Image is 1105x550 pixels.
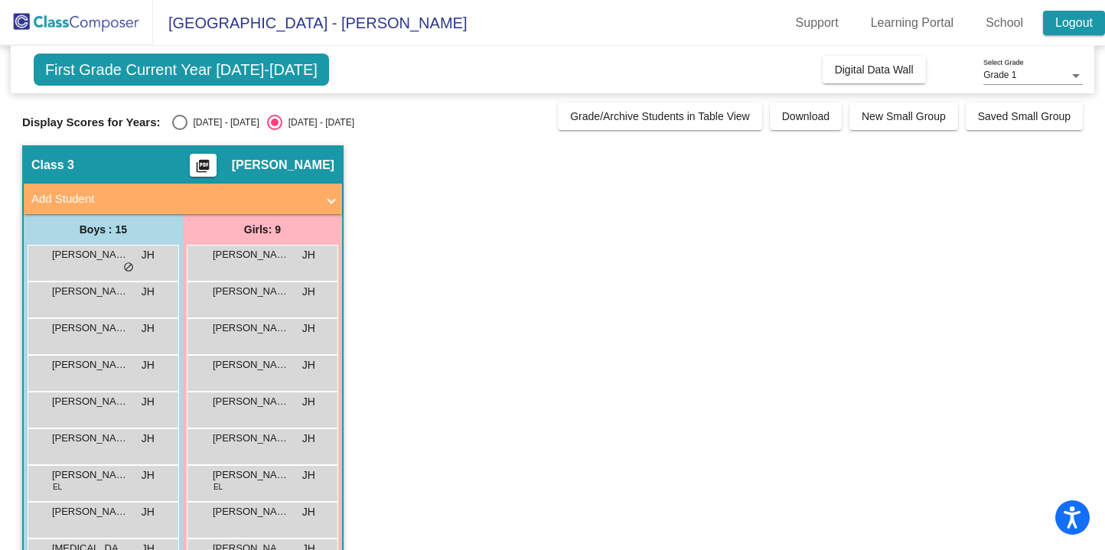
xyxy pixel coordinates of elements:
[302,394,315,410] span: JH
[52,504,129,519] span: [PERSON_NAME]
[849,103,958,130] button: New Small Group
[142,431,155,447] span: JH
[213,504,289,519] span: [PERSON_NAME]
[213,394,289,409] span: [PERSON_NAME]
[213,357,289,373] span: [PERSON_NAME]
[52,431,129,446] span: [PERSON_NAME]
[232,158,334,173] span: [PERSON_NAME]
[142,357,155,373] span: JH
[973,11,1035,35] a: School
[190,154,217,177] button: Print Students Details
[53,481,62,493] span: EL
[1043,11,1105,35] a: Logout
[770,103,842,130] button: Download
[142,394,155,410] span: JH
[183,214,342,245] div: Girls: 9
[213,321,289,336] span: [PERSON_NAME]
[862,110,946,122] span: New Small Group
[142,321,155,337] span: JH
[978,110,1071,122] span: Saved Small Group
[142,247,155,263] span: JH
[213,467,289,483] span: [PERSON_NAME]
[153,11,467,35] span: [GEOGRAPHIC_DATA] - [PERSON_NAME]
[558,103,762,130] button: Grade/Archive Students in Table View
[282,116,354,129] div: [DATE] - [DATE]
[302,504,315,520] span: JH
[52,321,129,336] span: [PERSON_NAME]
[302,321,315,337] span: JH
[24,184,342,214] mat-expansion-panel-header: Add Student
[302,284,315,300] span: JH
[52,284,129,299] span: [PERSON_NAME]
[142,284,155,300] span: JH
[302,467,315,483] span: JH
[302,431,315,447] span: JH
[213,247,289,262] span: [PERSON_NAME]
[983,70,1016,80] span: Grade 1
[172,115,354,130] mat-radio-group: Select an option
[24,214,183,245] div: Boys : 15
[31,158,74,173] span: Class 3
[31,190,316,208] mat-panel-title: Add Student
[123,262,134,274] span: do_not_disturb_alt
[194,158,212,180] mat-icon: picture_as_pdf
[142,467,155,483] span: JH
[835,63,914,76] span: Digital Data Wall
[214,481,223,493] span: EL
[52,467,129,483] span: [PERSON_NAME]
[187,116,259,129] div: [DATE] - [DATE]
[213,284,289,299] span: [PERSON_NAME]
[142,504,155,520] span: JH
[784,11,851,35] a: Support
[34,54,329,86] span: First Grade Current Year [DATE]-[DATE]
[213,431,289,446] span: [PERSON_NAME]
[52,247,129,262] span: [PERSON_NAME]
[52,394,129,409] span: [PERSON_NAME]
[859,11,966,35] a: Learning Portal
[22,116,161,129] span: Display Scores for Years:
[823,56,926,83] button: Digital Data Wall
[302,247,315,263] span: JH
[52,357,129,373] span: [PERSON_NAME]
[966,103,1083,130] button: Saved Small Group
[570,110,750,122] span: Grade/Archive Students in Table View
[302,357,315,373] span: JH
[782,110,830,122] span: Download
